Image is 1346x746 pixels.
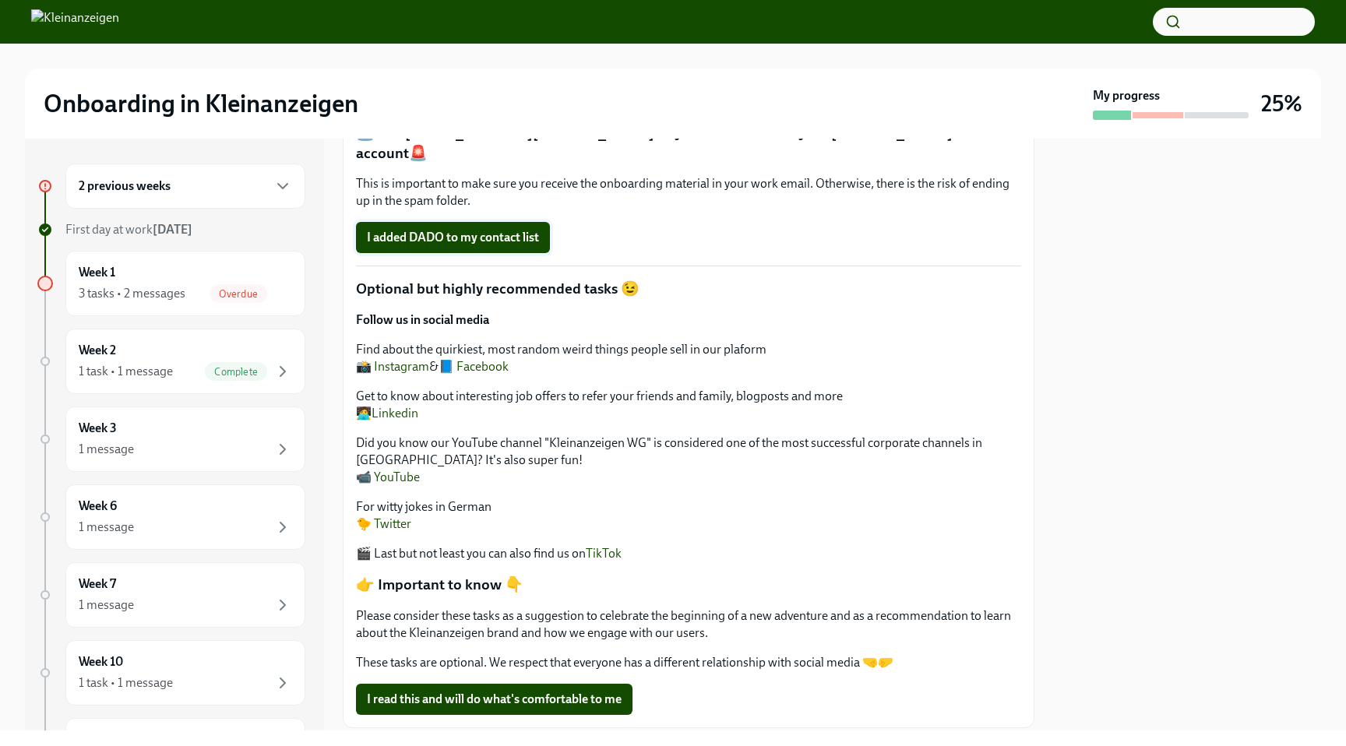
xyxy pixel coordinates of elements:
p: 🚨Add [EMAIL_ADDRESS][DOMAIN_NAME] to your contact list in your [DOMAIN_NAME] Gmail account🚨 [356,123,1021,163]
button: I added DADO to my contact list [356,222,550,253]
div: 1 task • 1 message [79,363,173,380]
h2: Onboarding in Kleinanzeigen [44,88,358,119]
p: Did you know our YouTube channel "Kleinanzeigen WG" is considered one of the most successful corp... [356,435,1021,486]
a: Week 31 message [37,406,305,472]
p: This is important to make sure you receive the onboarding material in your work email. Otherwise,... [356,175,1021,209]
h3: 25% [1261,90,1302,118]
div: 1 message [79,441,134,458]
h6: Week 6 [79,498,117,515]
h6: Week 1 [79,264,115,281]
p: For witty jokes in German [356,498,1021,533]
strong: [DATE] [153,222,192,237]
span: First day at work [65,222,192,237]
h6: Week 10 [79,653,123,670]
h6: Week 2 [79,342,116,359]
p: Optional but highly recommended tasks 😉 [356,279,1021,299]
div: 2 previous weeks [65,164,305,209]
img: Kleinanzeigen [31,9,119,34]
div: 3 tasks • 2 messages [79,285,185,302]
a: TikTok [586,546,622,561]
span: I read this and will do what's comfortable to me [367,691,622,707]
span: Overdue [210,288,267,300]
h6: Week 3 [79,420,117,437]
p: Find about the quirkiest, most random weird things people sell in our plaform & [356,341,1021,375]
a: 📘 Facebook [439,359,509,374]
p: 👉 Important to know 👇 [356,575,1021,595]
div: 1 task • 1 message [79,674,173,691]
a: Week 21 task • 1 messageComplete [37,329,305,394]
a: Week 71 message [37,562,305,628]
h6: Week 7 [79,575,116,593]
button: I read this and will do what's comfortable to me [356,684,632,715]
p: Please consider these tasks as a suggestion to celebrate the beginning of a new adventure and as ... [356,607,1021,642]
a: First day at work[DATE] [37,221,305,238]
h6: 2 previous weeks [79,178,171,195]
a: 📹 YouTube [356,470,420,484]
div: 1 message [79,519,134,536]
p: 🎬 Last but not least you can also find us on [356,545,1021,562]
strong: My progress [1093,87,1160,104]
a: 🐤 Twitter [356,516,411,531]
a: 📸 Instagram [356,359,429,374]
a: Week 13 tasks • 2 messagesOverdue [37,251,305,316]
div: 1 message [79,596,134,614]
span: Complete [205,366,267,378]
p: Get to know about interesting job offers to refer your friends and family, blogposts and more [356,388,1021,422]
a: Week 101 task • 1 message [37,640,305,706]
strong: Follow us in social media [356,312,489,327]
a: Week 61 message [37,484,305,550]
p: These tasks are optional. We respect that everyone has a different relationship with social media 🤜🤛 [356,654,1021,671]
span: I added DADO to my contact list [367,230,539,245]
a: 🧑‍💻Linkedin [356,406,418,421]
